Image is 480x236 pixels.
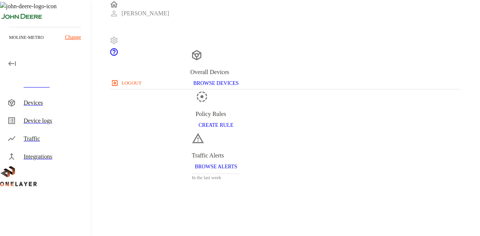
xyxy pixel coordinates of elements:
[192,174,240,182] h3: In the last week
[109,77,144,89] button: logout
[192,163,240,169] a: BROWSE ALERTS
[109,51,118,58] a: onelayer-support
[196,119,237,132] button: CREATE RULE
[196,121,237,128] a: CREATE RULE
[196,110,237,119] div: Policy Rules
[109,77,460,89] a: logout
[109,51,118,58] span: Support Portal
[192,151,240,160] div: Traffic Alerts
[192,160,240,174] button: BROWSE ALERTS
[121,9,169,18] p: [PERSON_NAME]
